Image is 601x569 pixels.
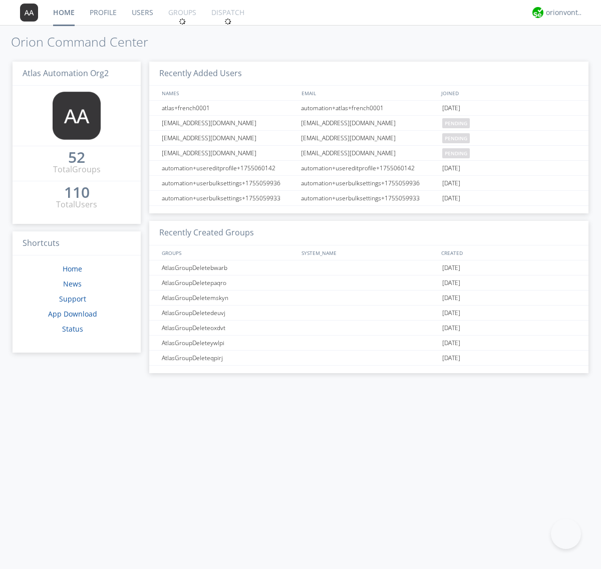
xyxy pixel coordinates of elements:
a: Home [63,264,82,273]
div: AtlasGroupDeleteoxdvt [159,321,298,335]
div: automation+userbulksettings+1755059933 [159,191,298,205]
span: pending [442,133,470,143]
img: spin.svg [224,18,231,25]
a: AtlasGroupDeleteqpirj[DATE] [149,351,588,366]
a: AtlasGroupDeletebwarb[DATE] [149,260,588,275]
a: Status [62,324,83,334]
img: 373638.png [20,4,38,22]
iframe: Toggle Customer Support [551,519,581,549]
img: 373638.png [53,92,101,140]
div: [EMAIL_ADDRESS][DOMAIN_NAME] [298,131,440,145]
a: [EMAIL_ADDRESS][DOMAIN_NAME][EMAIL_ADDRESS][DOMAIN_NAME]pending [149,131,588,146]
img: spin.svg [179,18,186,25]
div: automation+userbulksettings+1755059933 [298,191,440,205]
div: orionvontas+atlas+automation+org2 [546,8,583,18]
h3: Recently Created Groups [149,221,588,245]
div: automation+atlas+french0001 [298,101,440,115]
div: EMAIL [299,86,439,100]
a: AtlasGroupDeleteywlpi[DATE] [149,336,588,351]
a: AtlasGroupDeletepaqro[DATE] [149,275,588,291]
div: [EMAIL_ADDRESS][DOMAIN_NAME] [298,146,440,160]
span: [DATE] [442,306,460,321]
div: [EMAIL_ADDRESS][DOMAIN_NAME] [159,131,298,145]
div: SYSTEM_NAME [299,245,439,260]
span: [DATE] [442,191,460,206]
div: AtlasGroupDeleteywlpi [159,336,298,350]
div: AtlasGroupDeleteqpirj [159,351,298,365]
a: [EMAIL_ADDRESS][DOMAIN_NAME][EMAIL_ADDRESS][DOMAIN_NAME]pending [149,116,588,131]
div: [EMAIL_ADDRESS][DOMAIN_NAME] [298,116,440,130]
span: [DATE] [442,321,460,336]
a: App Download [48,309,97,319]
a: News [63,279,82,289]
a: AtlasGroupDeletemskyn[DATE] [149,291,588,306]
a: AtlasGroupDeleteoxdvt[DATE] [149,321,588,336]
span: [DATE] [442,101,460,116]
span: Atlas Automation Org2 [23,68,109,79]
span: [DATE] [442,336,460,351]
a: automation+usereditprofile+1755060142automation+usereditprofile+1755060142[DATE] [149,161,588,176]
a: automation+userbulksettings+1755059933automation+userbulksettings+1755059933[DATE] [149,191,588,206]
a: AtlasGroupDeletedeuvj[DATE] [149,306,588,321]
a: 110 [64,187,90,199]
div: automation+userbulksettings+1755059936 [159,176,298,190]
div: atlas+french0001 [159,101,298,115]
div: 52 [68,152,85,162]
div: automation+usereditprofile+1755060142 [159,161,298,175]
div: CREATED [439,245,579,260]
div: AtlasGroupDeletemskyn [159,291,298,305]
span: [DATE] [442,275,460,291]
div: Total Users [56,199,97,210]
span: [DATE] [442,351,460,366]
span: [DATE] [442,260,460,275]
div: AtlasGroupDeletedeuvj [159,306,298,320]
span: [DATE] [442,161,460,176]
a: atlas+french0001automation+atlas+french0001[DATE] [149,101,588,116]
div: automation+usereditprofile+1755060142 [298,161,440,175]
h3: Recently Added Users [149,62,588,86]
a: Support [59,294,86,304]
div: [EMAIL_ADDRESS][DOMAIN_NAME] [159,116,298,130]
span: pending [442,118,470,128]
div: automation+userbulksettings+1755059936 [298,176,440,190]
div: AtlasGroupDeletepaqro [159,275,298,290]
div: JOINED [439,86,579,100]
h3: Shortcuts [13,231,141,256]
div: NAMES [159,86,296,100]
div: AtlasGroupDeletebwarb [159,260,298,275]
div: Total Groups [53,164,101,175]
div: 110 [64,187,90,197]
div: GROUPS [159,245,296,260]
a: automation+userbulksettings+1755059936automation+userbulksettings+1755059936[DATE] [149,176,588,191]
a: 52 [68,152,85,164]
span: [DATE] [442,176,460,191]
a: [EMAIL_ADDRESS][DOMAIN_NAME][EMAIL_ADDRESS][DOMAIN_NAME]pending [149,146,588,161]
div: [EMAIL_ADDRESS][DOMAIN_NAME] [159,146,298,160]
span: pending [442,148,470,158]
img: 29d36aed6fa347d5a1537e7736e6aa13 [532,7,543,18]
span: [DATE] [442,291,460,306]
